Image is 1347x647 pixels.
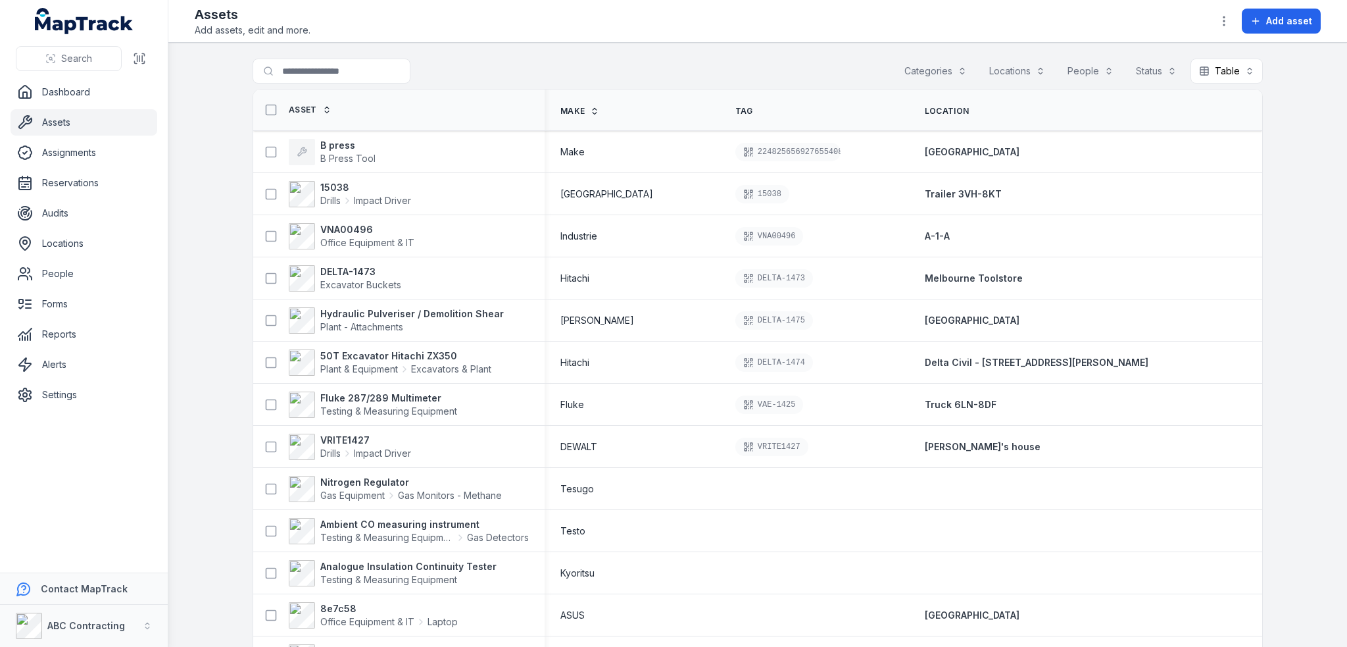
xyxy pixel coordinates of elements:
strong: Nitrogen Regulator [320,476,502,489]
button: Status [1127,59,1185,84]
span: Make [560,106,585,116]
span: Delta Civil - [STREET_ADDRESS][PERSON_NAME] [925,357,1148,368]
strong: VNA00496 [320,223,414,236]
a: DELTA-1473Excavator Buckets [289,265,401,292]
span: Location [925,106,969,116]
strong: 8e7c58 [320,602,458,615]
button: People [1059,59,1122,84]
div: DELTA-1473 [735,269,813,288]
span: [GEOGRAPHIC_DATA] [925,609,1019,621]
a: Truck 6LN-8DF [925,398,996,411]
span: Gas Monitors - Methane [398,489,502,502]
span: Gas Detectors [467,531,529,544]
strong: DELTA-1473 [320,265,401,278]
span: Add asset [1266,14,1312,28]
a: [GEOGRAPHIC_DATA] [925,609,1019,622]
strong: Analogue Insulation Continuity Tester [320,560,497,573]
span: [PERSON_NAME]'s house [925,441,1041,452]
span: DEWALT [560,440,597,453]
a: Melbourne Toolstore [925,272,1023,285]
span: [GEOGRAPHIC_DATA] [560,188,653,201]
button: Add asset [1242,9,1321,34]
a: Forms [11,291,157,317]
span: Office Equipment & IT [320,237,414,248]
div: 22482565692765540832124952464230015611 [735,143,841,161]
div: DELTA-1474 [735,353,813,372]
span: Tesugo [560,482,594,496]
a: [GEOGRAPHIC_DATA] [925,145,1019,159]
div: DELTA-1475 [735,311,813,330]
a: VNA00496Office Equipment & IT [289,223,414,249]
a: Locations [11,230,157,257]
span: B Press Tool [320,153,376,164]
a: B pressB Press Tool [289,139,376,165]
span: Drills [320,194,341,207]
span: Testing & Measuring Equipment [320,531,454,544]
a: Delta Civil - [STREET_ADDRESS][PERSON_NAME] [925,356,1148,369]
a: 15038DrillsImpact Driver [289,181,411,207]
a: MapTrack [35,8,134,34]
div: VAE-1425 [735,396,804,414]
a: Make [560,106,599,116]
strong: Contact MapTrack [41,583,128,594]
span: Search [61,52,92,65]
a: [PERSON_NAME]'s house [925,440,1041,453]
span: Add assets, edit and more. [195,24,310,37]
div: VRITE1427 [735,438,808,456]
span: Kyoritsu [560,567,595,580]
span: Make [560,145,585,159]
a: Audits [11,200,157,226]
a: People [11,261,157,287]
span: Testo [560,525,585,538]
a: Assignments [11,140,157,166]
span: Laptop [428,615,458,629]
a: VRITE1427DrillsImpact Driver [289,434,411,460]
span: Truck 6LN-8DF [925,399,996,410]
span: Industrie [560,230,597,243]
a: Trailer 3VH-8KT [925,188,1002,201]
span: Plant & Equipment [320,363,398,376]
strong: Ambient CO measuring instrument [320,518,529,531]
button: Categories [896,59,975,84]
span: Fluke [560,398,584,411]
a: 8e7c58Office Equipment & ITLaptop [289,602,458,629]
a: 50T Excavator Hitachi ZX350Plant & EquipmentExcavators & Plant [289,349,491,376]
span: Plant - Attachments [320,321,403,332]
span: Drills [320,447,341,460]
span: Hitachi [560,356,589,369]
span: Hitachi [560,272,589,285]
span: Testing & Measuring Equipment [320,405,457,417]
span: [PERSON_NAME] [560,314,634,327]
span: Asset [289,105,317,115]
button: Table [1190,59,1263,84]
span: ASUS [560,609,585,622]
a: Dashboard [11,79,157,105]
span: Gas Equipment [320,489,385,502]
span: [GEOGRAPHIC_DATA] [925,146,1019,157]
strong: VRITE1427 [320,434,411,447]
span: Office Equipment & IT [320,615,414,629]
a: Alerts [11,351,157,378]
strong: Hydraulic Pulveriser / Demolition Shear [320,307,504,321]
strong: 15038 [320,181,411,194]
span: [GEOGRAPHIC_DATA] [925,315,1019,326]
a: A-1-A [925,230,950,243]
a: [GEOGRAPHIC_DATA] [925,314,1019,327]
button: Search [16,46,122,71]
span: Impact Driver [354,447,411,460]
span: Impact Driver [354,194,411,207]
a: Nitrogen RegulatorGas EquipmentGas Monitors - Methane [289,476,502,502]
span: A-1-A [925,230,950,242]
a: Hydraulic Pulveriser / Demolition ShearPlant - Attachments [289,307,504,334]
strong: ABC Contracting [47,620,125,631]
strong: B press [320,139,376,152]
span: Testing & Measuring Equipment [320,574,457,585]
h2: Assets [195,5,310,24]
span: Excavator Buckets [320,279,401,290]
a: Settings [11,382,157,408]
div: 15038 [735,185,789,203]
strong: 50T Excavator Hitachi ZX350 [320,349,491,363]
a: Reservations [11,170,157,196]
div: VNA00496 [735,227,804,246]
a: Asset [289,105,331,115]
